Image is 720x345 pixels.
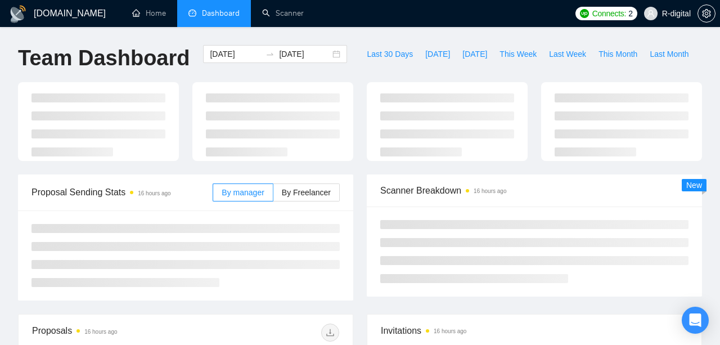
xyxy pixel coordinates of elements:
button: Last Week [543,45,592,63]
span: By manager [222,188,264,197]
span: Last 30 Days [367,48,413,60]
span: [DATE] [462,48,487,60]
input: Start date [210,48,261,60]
span: 2 [628,7,633,20]
div: Open Intercom Messenger [682,307,709,334]
span: dashboard [188,9,196,17]
span: Scanner Breakdown [380,183,688,198]
span: Invitations [381,324,688,338]
span: Dashboard [202,8,240,18]
button: [DATE] [456,45,493,63]
div: Proposals [32,324,186,342]
span: This Month [598,48,637,60]
h1: Team Dashboard [18,45,190,71]
span: swap-right [265,50,274,59]
a: searchScanner [262,8,304,18]
a: homeHome [132,8,166,18]
span: to [265,50,274,59]
input: End date [279,48,330,60]
time: 16 hours ago [474,188,506,194]
span: Proposal Sending Stats [31,185,213,199]
button: Last Month [643,45,695,63]
button: [DATE] [419,45,456,63]
img: logo [9,5,27,23]
time: 16 hours ago [138,190,170,196]
span: user [647,10,655,17]
button: This Week [493,45,543,63]
span: [DATE] [425,48,450,60]
time: 16 hours ago [434,328,466,334]
span: setting [698,9,715,18]
button: Last 30 Days [361,45,419,63]
button: This Month [592,45,643,63]
span: New [686,181,702,190]
img: upwork-logo.png [580,9,589,18]
button: setting [697,5,715,23]
span: Last Month [650,48,688,60]
span: Last Week [549,48,586,60]
span: By Freelancer [282,188,331,197]
span: This Week [499,48,537,60]
span: Connects: [592,7,626,20]
a: setting [697,9,715,18]
time: 16 hours ago [84,329,117,335]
